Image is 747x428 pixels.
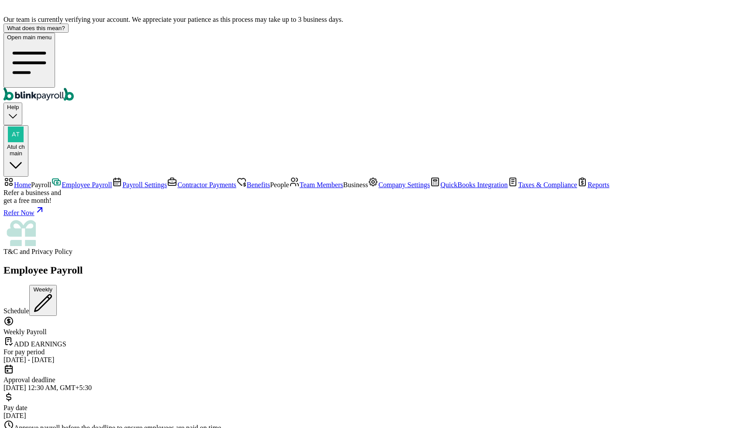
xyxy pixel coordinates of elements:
[289,181,343,188] a: Team Members
[300,181,343,188] span: Team Members
[3,285,744,316] div: Schedule
[3,33,744,103] nav: Global
[7,25,65,31] div: What does this mean?
[14,181,31,188] span: Home
[7,144,25,150] span: Atul ch
[3,376,744,384] div: Approval deadline
[112,181,167,188] a: Payroll Settings
[3,348,744,356] div: For pay period
[3,189,744,205] div: Refer a business and get a free month!
[3,125,28,177] button: Atul chmain
[3,356,744,364] div: [DATE] - [DATE]
[122,181,167,188] span: Payroll Settings
[3,328,47,336] span: Weekly Payroll
[270,181,289,188] span: People
[343,181,368,188] span: Business
[62,181,112,188] span: Employee Payroll
[703,386,747,428] iframe: Chat Widget
[430,181,508,188] a: QuickBooks Integration
[577,181,609,188] a: Reports
[3,336,744,348] div: ADD EARNINGS
[518,181,577,188] span: Taxes & Compliance
[3,177,744,256] nav: Sidebar
[440,181,508,188] span: QuickBooks Integration
[7,34,52,41] span: Open main menu
[3,384,744,392] div: [DATE] 12:30 AM, GMT+5:30
[3,181,31,188] a: Home
[31,248,73,255] span: Privacy Policy
[236,181,270,188] a: Benefits
[3,103,22,125] button: Help
[3,264,744,276] h2: Employee Payroll
[588,181,609,188] span: Reports
[3,205,744,217] a: Refer Now
[368,181,430,188] a: Company Settings
[247,181,270,188] span: Benefits
[177,181,236,188] span: Contractor Payments
[51,181,112,188] a: Employee Payroll
[7,150,25,157] div: main
[7,104,19,110] span: Help
[378,181,430,188] span: Company Settings
[3,412,744,420] div: [DATE]
[3,33,55,88] button: Open main menu
[167,181,236,188] a: Contractor Payments
[3,24,69,33] button: What does this mean?
[31,181,51,188] span: Payroll
[508,181,577,188] a: Taxes & Compliance
[29,285,57,316] button: Weekly
[3,16,744,24] div: Our team is currently verifying your account. We appreciate your patience as this process may tak...
[3,404,744,412] div: Pay date
[3,248,73,255] span: and
[3,248,18,255] span: T&C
